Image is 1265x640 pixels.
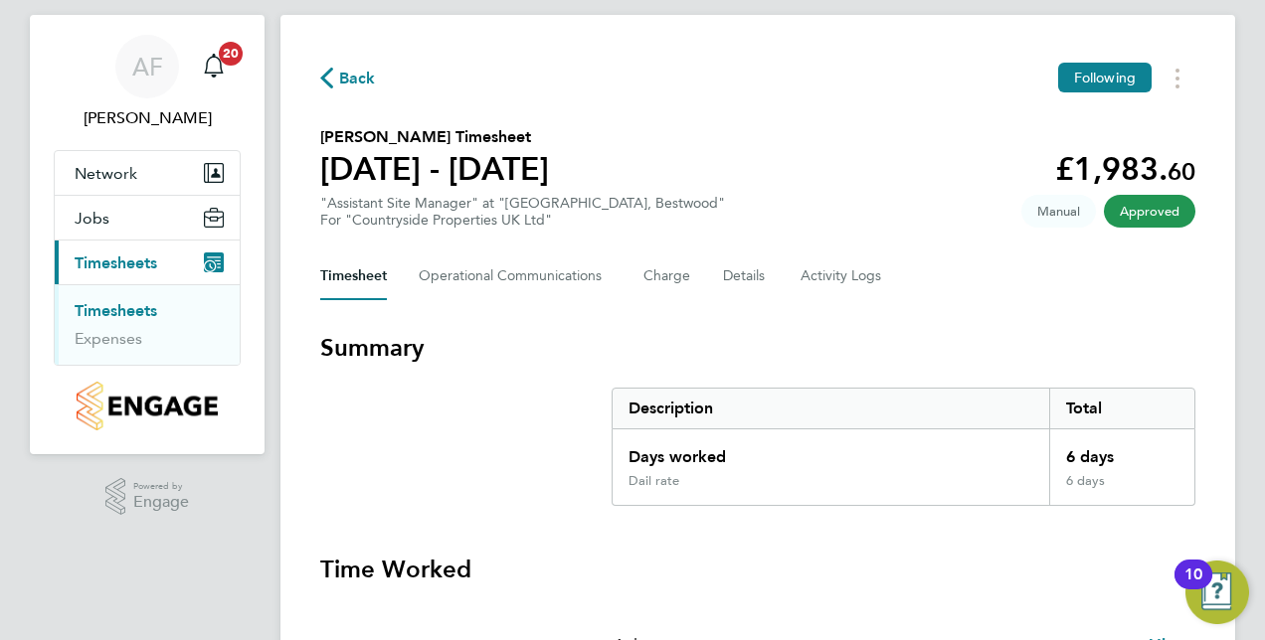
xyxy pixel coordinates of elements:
[77,382,217,430] img: countryside-properties-logo-retina.png
[75,253,157,272] span: Timesheets
[54,106,241,130] span: Alan Fox
[132,54,163,80] span: AF
[320,149,549,189] h1: [DATE] - [DATE]
[339,67,376,90] span: Back
[1058,63,1152,92] button: Following
[1184,574,1202,600] div: 10
[75,329,142,348] a: Expenses
[55,240,240,284] button: Timesheets
[1049,473,1194,505] div: 6 days
[612,388,1195,506] div: Summary
[55,284,240,365] div: Timesheets
[1104,195,1195,228] span: This timesheet has been approved.
[1049,429,1194,473] div: 6 days
[54,382,241,430] a: Go to home page
[629,473,679,489] div: Dail rate
[643,252,691,300] button: Charge
[320,212,725,229] div: For "Countryside Properties UK Ltd"
[320,554,1195,585] h3: Time Worked
[320,195,725,229] div: "Assistant Site Manager" at "[GEOGRAPHIC_DATA], Bestwood"
[75,209,109,228] span: Jobs
[613,389,1049,428] div: Description
[54,35,241,130] a: AF[PERSON_NAME]
[1055,150,1195,188] app-decimal: £1,983.
[75,301,157,320] a: Timesheets
[801,252,884,300] button: Activity Logs
[320,125,549,149] h2: [PERSON_NAME] Timesheet
[1160,63,1195,93] button: Timesheets Menu
[30,15,265,454] nav: Main navigation
[105,478,190,516] a: Powered byEngage
[1168,157,1195,186] span: 60
[320,332,1195,364] h3: Summary
[133,494,189,511] span: Engage
[1185,560,1249,624] button: Open Resource Center, 10 new notifications
[1049,389,1194,428] div: Total
[194,35,234,98] a: 20
[320,66,376,90] button: Back
[55,151,240,195] button: Network
[219,42,243,66] span: 20
[1021,195,1096,228] span: This timesheet was manually created.
[1074,69,1136,86] span: Following
[133,478,189,495] span: Powered by
[613,429,1049,473] div: Days worked
[320,252,387,300] button: Timesheet
[75,164,137,183] span: Network
[55,196,240,240] button: Jobs
[723,252,769,300] button: Details
[419,252,612,300] button: Operational Communications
